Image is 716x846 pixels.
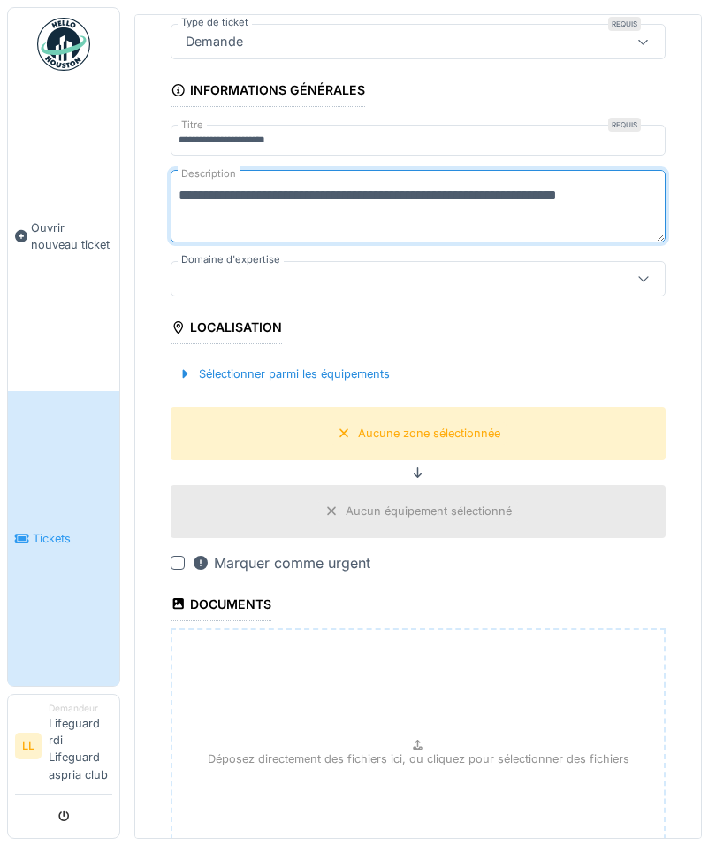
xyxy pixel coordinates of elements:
[178,163,240,185] label: Description
[8,391,119,685] a: Tickets
[171,314,282,344] div: Localisation
[15,733,42,759] li: LL
[178,252,284,267] label: Domaine d'expertise
[33,530,112,547] span: Tickets
[179,32,250,51] div: Demande
[8,81,119,391] a: Ouvrir nouveau ticket
[171,362,397,386] div: Sélectionner parmi les équipements
[49,702,112,715] div: Demandeur
[358,425,500,442] div: Aucune zone sélectionnée
[171,591,271,621] div: Documents
[178,15,252,30] label: Type de ticket
[608,118,641,132] div: Requis
[208,750,629,767] p: Déposez directement des fichiers ici, ou cliquez pour sélectionner des fichiers
[608,17,641,31] div: Requis
[37,18,90,71] img: Badge_color-CXgf-gQk.svg
[31,219,112,253] span: Ouvrir nouveau ticket
[178,118,207,133] label: Titre
[49,702,112,790] li: Lifeguard rdi Lifeguard aspria club
[192,552,370,573] div: Marquer comme urgent
[15,702,112,795] a: LL DemandeurLifeguard rdi Lifeguard aspria club
[346,503,512,519] div: Aucun équipement sélectionné
[171,77,365,107] div: Informations générales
